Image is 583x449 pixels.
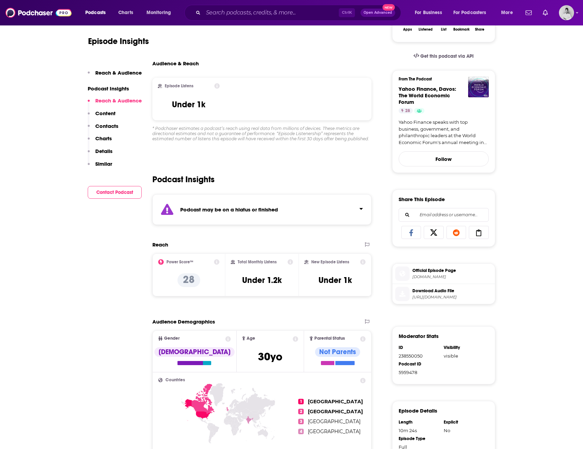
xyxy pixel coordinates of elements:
[360,9,395,17] button: Open AdvancedNew
[88,36,149,46] h1: Episode Insights
[95,135,112,142] p: Charts
[172,99,205,110] h3: Under 1k
[180,206,278,213] strong: Podcast may be on a hiatus or finished
[444,419,484,425] div: Explicit
[420,53,474,59] span: Get this podcast via API
[177,273,200,287] p: 28
[242,275,282,285] h3: Under 1.2k
[339,8,355,17] span: Ctrl K
[559,5,574,20] span: Logged in as onsibande
[258,350,282,363] span: 30 yo
[80,7,115,18] button: open menu
[308,428,360,435] span: [GEOGRAPHIC_DATA]
[314,336,345,341] span: Parental Status
[152,318,215,325] h2: Audience Demographics
[308,408,363,415] span: [GEOGRAPHIC_DATA]
[152,174,215,185] h2: Podcast Insights
[399,353,439,359] div: 238550050
[405,108,410,114] span: 28
[399,86,456,105] span: Yahoo Finance, Davos: The World Economic Forum
[412,295,492,300] span: https://traffic.megaphone.fm/YFL5347656404.mp3?updated=1737559742
[95,69,142,76] p: Reach & Audience
[247,336,255,341] span: Age
[419,28,433,32] div: Listened
[164,336,180,341] span: Gender
[147,8,171,18] span: Monitoring
[165,378,185,382] span: Countries
[88,161,112,173] button: Similar
[85,8,106,18] span: Podcasts
[95,148,112,154] p: Details
[399,345,439,350] div: ID
[88,85,142,92] p: Podcast Insights
[315,347,360,357] div: Not Parents
[298,429,304,434] span: 4
[238,260,277,264] h2: Total Monthly Listens
[399,436,439,441] div: Episode Type
[203,7,339,18] input: Search podcasts, credits, & more...
[152,241,168,248] h2: Reach
[444,345,484,350] div: Visibility
[88,97,142,110] button: Reach & Audience
[152,60,199,67] h3: Audience & Reach
[453,8,486,18] span: For Podcasters
[399,370,439,375] div: 5959478
[395,266,492,281] a: Official Episode Page[DOMAIN_NAME]
[399,196,445,202] h3: Share This Episode
[401,226,421,239] a: Share on Facebook
[468,77,489,97] img: Yahoo Finance, Davos: The World Economic Forum
[453,28,469,32] div: Bookmark
[399,407,437,414] h3: Episode Details
[559,5,574,20] button: Show profile menu
[403,28,412,32] div: Apps
[88,123,118,135] button: Contacts
[88,69,142,82] button: Reach & Audience
[95,97,142,104] p: Reach & Audience
[6,6,72,19] img: Podchaser - Follow, Share and Rate Podcasts
[88,135,112,148] button: Charts
[152,126,372,141] div: * Podchaser estimates a podcast’s reach using real data from millions of devices. These metrics a...
[165,84,193,88] h2: Episode Listens
[382,4,395,11] span: New
[298,409,304,414] span: 2
[142,7,180,18] button: open menu
[399,333,439,339] h3: Moderator Stats
[415,8,442,18] span: For Business
[95,161,112,167] p: Similar
[444,428,484,433] div: No
[540,7,551,19] a: Show notifications dropdown
[166,260,193,264] h2: Power Score™
[364,11,392,14] span: Open Advanced
[501,8,513,18] span: More
[399,361,439,367] div: Podcast ID
[114,7,137,18] a: Charts
[308,418,360,425] span: [GEOGRAPHIC_DATA]
[399,119,489,146] a: Yahoo Finance speaks with top business, government, and philanthropic leaders at the World Econom...
[446,226,466,239] a: Share on Reddit
[311,260,349,264] h2: New Episode Listens
[496,7,521,18] button: open menu
[404,208,483,221] input: Email address or username...
[444,353,484,359] div: visible
[412,274,492,280] span: finance.yahoo.com
[399,428,439,433] div: 10m 24s
[298,399,304,404] span: 1
[95,110,116,117] p: Content
[191,5,408,21] div: Search podcasts, credits, & more...
[88,110,116,123] button: Content
[88,186,142,199] button: Contact Podcast
[95,123,118,129] p: Contacts
[399,419,439,425] div: Length
[308,398,363,405] span: [GEOGRAPHIC_DATA]
[523,7,535,19] a: Show notifications dropdown
[412,267,492,274] span: Official Episode Page
[412,288,492,294] span: Download Audio File
[395,287,492,301] a: Download Audio File[URL][DOMAIN_NAME]
[399,151,489,166] button: Follow
[399,108,413,113] a: 28
[469,226,489,239] a: Copy Link
[449,7,496,18] button: open menu
[154,347,235,357] div: [DEMOGRAPHIC_DATA]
